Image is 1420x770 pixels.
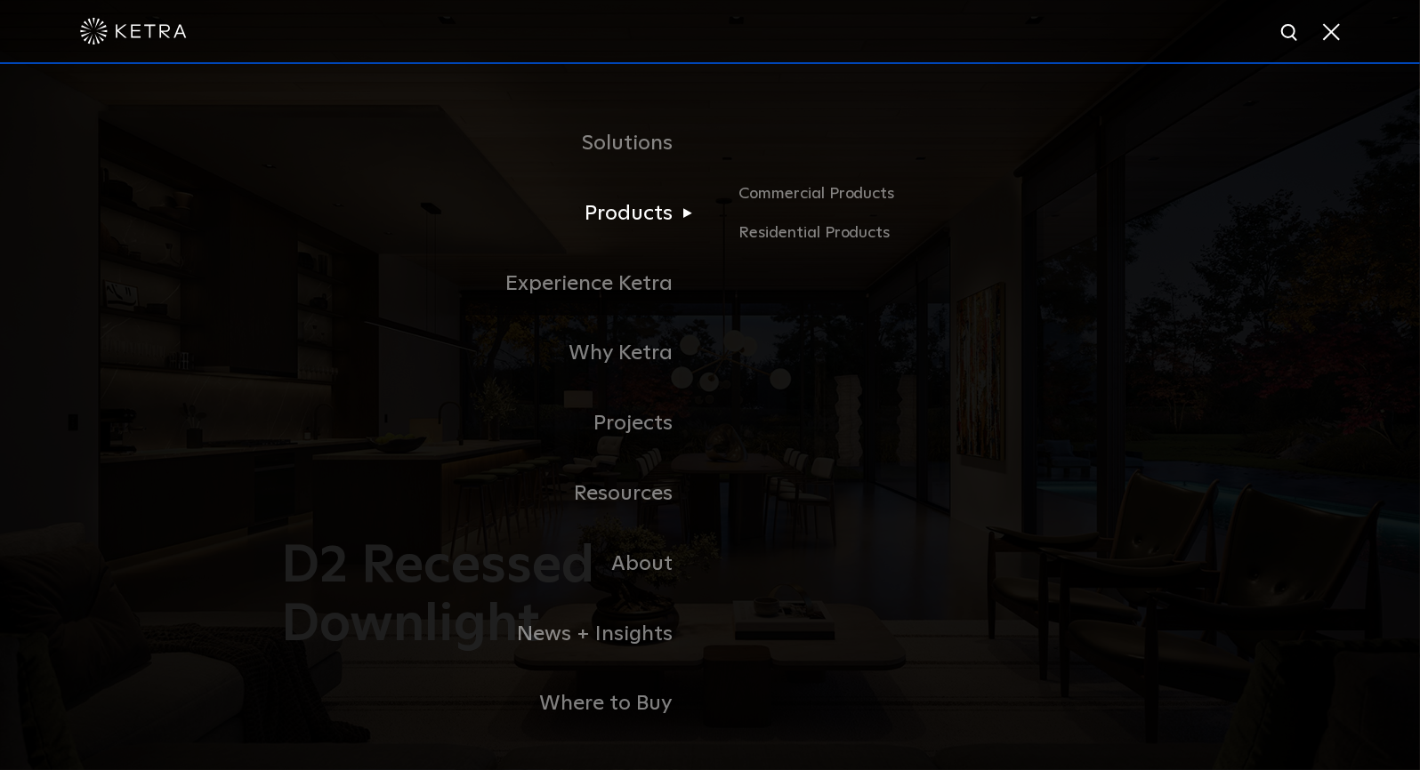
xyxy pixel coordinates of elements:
img: search icon [1279,22,1302,44]
a: Residential Products [738,221,1155,246]
a: Projects [265,389,710,459]
a: News + Insights [265,599,710,670]
a: Where to Buy [265,669,710,739]
a: Solutions [265,108,710,179]
a: Why Ketra [265,318,710,389]
a: Resources [265,459,710,529]
a: Products [265,179,710,249]
img: ketra-logo-2019-white [80,18,187,44]
a: Commercial Products [738,181,1155,221]
a: Experience Ketra [265,249,710,319]
div: Navigation Menu [265,108,1155,739]
a: About [265,529,710,599]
